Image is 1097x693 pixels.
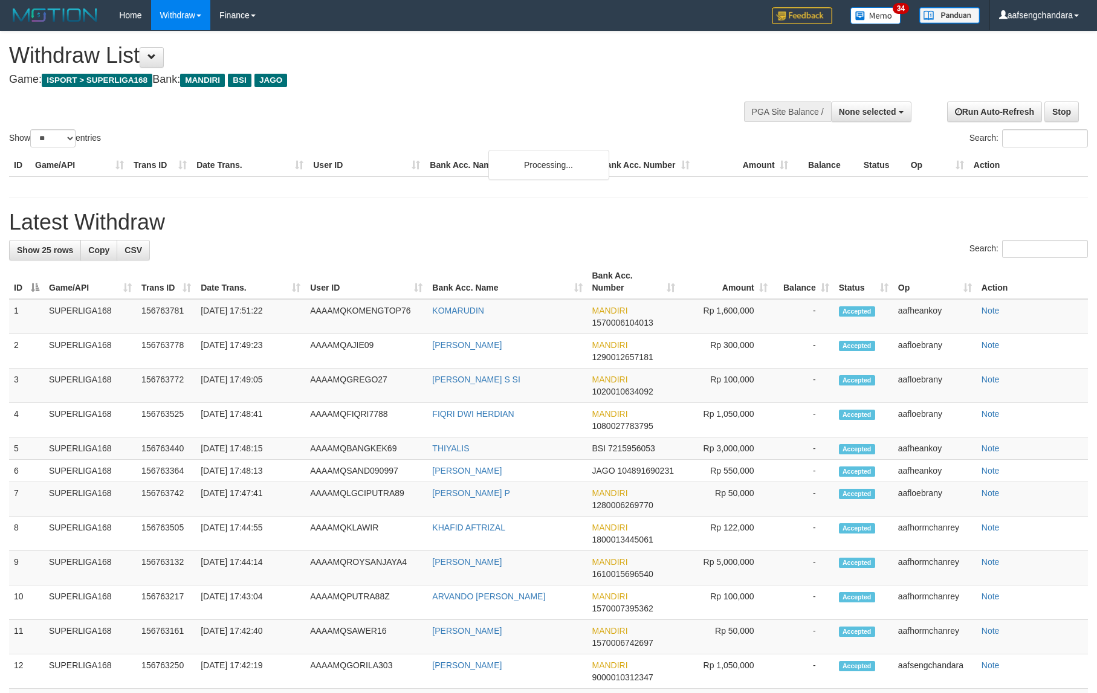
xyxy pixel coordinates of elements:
th: ID [9,154,30,176]
span: Copy 1280006269770 to clipboard [592,500,653,510]
label: Show entries [9,129,101,147]
td: 12 [9,654,44,689]
td: Rp 550,000 [680,460,772,482]
a: KHAFID AFTRIZAL [432,523,505,532]
span: MANDIRI [592,306,628,315]
h1: Latest Withdraw [9,210,1088,234]
span: Copy 1020010634092 to clipboard [592,387,653,396]
th: Amount [694,154,793,176]
td: aafloebrany [893,403,977,437]
span: Accepted [839,523,875,533]
img: panduan.png [919,7,980,24]
input: Search: [1002,129,1088,147]
span: MANDIRI [592,591,628,601]
td: aafhormchanrey [893,585,977,620]
a: Show 25 rows [9,240,81,260]
td: SUPERLIGA168 [44,517,137,551]
td: [DATE] 17:49:23 [196,334,305,369]
td: aafloebrany [893,369,977,403]
th: Action [969,154,1088,176]
th: Bank Acc. Number: activate to sort column ascending [587,265,680,299]
span: MANDIRI [592,488,628,498]
span: MANDIRI [592,523,628,532]
td: [DATE] 17:42:40 [196,620,305,654]
img: MOTION_logo.png [9,6,101,24]
td: aafhormchanrey [893,551,977,585]
span: ISPORT > SUPERLIGA168 [42,74,152,87]
th: Trans ID [129,154,192,176]
a: FIQRI DWI HERDIAN [432,409,514,419]
td: AAAAMQKOMENGTOP76 [305,299,427,334]
span: Accepted [839,375,875,385]
th: Op [906,154,969,176]
td: Rp 100,000 [680,585,772,620]
td: SUPERLIGA168 [44,334,137,369]
td: SUPERLIGA168 [44,460,137,482]
td: Rp 100,000 [680,369,772,403]
select: Showentries [30,129,76,147]
span: JAGO [592,466,615,475]
td: [DATE] 17:44:14 [196,551,305,585]
span: MANDIRI [592,626,628,636]
th: ID: activate to sort column descending [9,265,44,299]
span: Accepted [839,306,875,317]
td: 6 [9,460,44,482]
th: Status: activate to sort column ascending [834,265,893,299]
th: Balance: activate to sort column ascending [772,265,834,299]
span: JAGO [254,74,287,87]
span: MANDIRI [592,375,628,384]
td: Rp 1,600,000 [680,299,772,334]
td: - [772,551,834,585]
span: Accepted [839,466,875,477]
td: [DATE] 17:47:41 [196,482,305,517]
td: 2 [9,334,44,369]
a: [PERSON_NAME] P [432,488,510,498]
span: Copy 1080027783795 to clipboard [592,421,653,431]
th: Date Trans.: activate to sort column ascending [196,265,305,299]
span: Show 25 rows [17,245,73,255]
td: 156763781 [137,299,196,334]
span: Copy 104891690231 to clipboard [618,466,674,475]
a: Note [982,443,1000,453]
th: Trans ID: activate to sort column ascending [137,265,196,299]
td: SUPERLIGA168 [44,620,137,654]
span: Copy 7215956053 to clipboard [608,443,655,453]
span: MANDIRI [592,557,628,567]
td: 5 [9,437,44,460]
span: BSI [228,74,251,87]
button: None selected [831,102,911,122]
th: Date Trans. [192,154,308,176]
td: SUPERLIGA168 [44,482,137,517]
td: AAAAMQFIQRI7788 [305,403,427,437]
span: MANDIRI [592,340,628,350]
a: Note [982,340,1000,350]
td: AAAAMQPUTRA88Z [305,585,427,620]
a: Note [982,375,1000,384]
td: aafsengchandara [893,654,977,689]
label: Search: [969,129,1088,147]
td: - [772,620,834,654]
a: Copy [80,240,117,260]
div: Processing... [488,150,609,180]
td: 156763772 [137,369,196,403]
a: Run Auto-Refresh [947,102,1042,122]
span: Accepted [839,444,875,454]
span: 34 [893,3,909,14]
th: User ID: activate to sort column ascending [305,265,427,299]
td: [DATE] 17:51:22 [196,299,305,334]
td: AAAAMQGORILA303 [305,654,427,689]
td: aafhormchanrey [893,517,977,551]
td: Rp 1,050,000 [680,403,772,437]
th: Balance [793,154,859,176]
a: Note [982,466,1000,475]
span: Copy [88,245,109,255]
th: Game/API: activate to sort column ascending [44,265,137,299]
span: Copy 1570007395362 to clipboard [592,604,653,613]
td: 156763161 [137,620,196,654]
a: Note [982,409,1000,419]
th: Amount: activate to sort column ascending [680,265,772,299]
td: - [772,334,834,369]
td: SUPERLIGA168 [44,654,137,689]
td: aafheankoy [893,299,977,334]
a: [PERSON_NAME] [432,660,502,670]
